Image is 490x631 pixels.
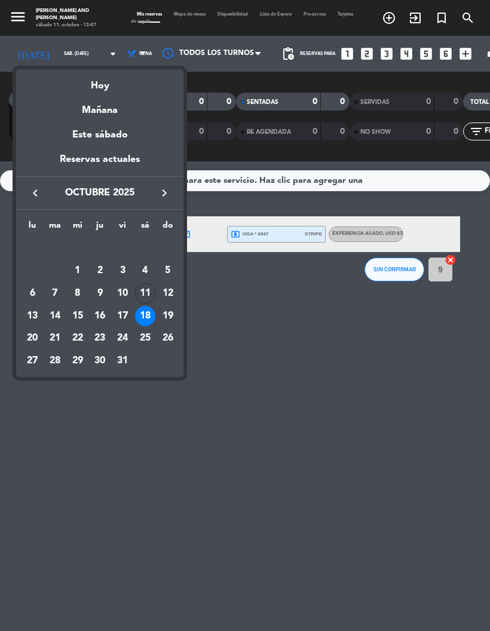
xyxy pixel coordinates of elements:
div: 8 [68,283,88,304]
button: keyboard_arrow_left [24,185,46,201]
td: 9 de octubre de 2025 [89,282,112,305]
td: 31 de octubre de 2025 [111,350,134,372]
th: domingo [157,219,179,237]
td: 8 de octubre de 2025 [66,282,89,305]
div: 14 [45,306,65,326]
div: 21 [45,329,65,349]
td: 12 de octubre de 2025 [157,282,179,305]
div: 9 [90,283,110,304]
td: 11 de octubre de 2025 [134,282,157,305]
th: jueves [89,219,112,237]
div: 30 [90,351,110,371]
th: martes [44,219,66,237]
div: 10 [112,283,133,304]
div: Mañana [16,94,183,118]
div: 19 [158,306,178,326]
td: 1 de octubre de 2025 [66,260,89,283]
td: OCT. [21,237,179,260]
div: 18 [135,306,155,326]
i: keyboard_arrow_left [28,186,42,200]
td: 21 de octubre de 2025 [44,327,66,350]
td: 17 de octubre de 2025 [111,305,134,327]
td: 20 de octubre de 2025 [21,327,44,350]
td: 10 de octubre de 2025 [111,282,134,305]
i: keyboard_arrow_right [157,186,171,200]
div: 26 [158,329,178,349]
div: 20 [22,329,42,349]
div: 23 [90,329,110,349]
th: sábado [134,219,157,237]
td: 13 de octubre de 2025 [21,305,44,327]
td: 5 de octubre de 2025 [157,260,179,283]
div: Reservas actuales [16,152,183,176]
button: keyboard_arrow_right [154,185,175,201]
td: 7 de octubre de 2025 [44,282,66,305]
div: 25 [135,329,155,349]
div: 4 [135,261,155,281]
td: 16 de octubre de 2025 [89,305,112,327]
th: miércoles [66,219,89,237]
div: 22 [68,329,88,349]
div: 3 [112,261,133,281]
td: 3 de octubre de 2025 [111,260,134,283]
td: 2 de octubre de 2025 [89,260,112,283]
div: 28 [45,351,65,371]
td: 28 de octubre de 2025 [44,350,66,372]
div: 2 [90,261,110,281]
div: 29 [68,351,88,371]
td: 27 de octubre de 2025 [21,350,44,372]
div: 6 [22,283,42,304]
td: 15 de octubre de 2025 [66,305,89,327]
div: 24 [112,329,133,349]
th: lunes [21,219,44,237]
div: 17 [112,306,133,326]
td: 23 de octubre de 2025 [89,327,112,350]
div: 15 [68,306,88,326]
td: 19 de octubre de 2025 [157,305,179,327]
td: 25 de octubre de 2025 [134,327,157,350]
div: 5 [158,261,178,281]
td: 29 de octubre de 2025 [66,350,89,372]
div: 31 [112,351,133,371]
td: 26 de octubre de 2025 [157,327,179,350]
td: 24 de octubre de 2025 [111,327,134,350]
div: 27 [22,351,42,371]
td: 14 de octubre de 2025 [44,305,66,327]
div: Hoy [16,69,183,94]
div: 7 [45,283,65,304]
td: 4 de octubre de 2025 [134,260,157,283]
span: octubre 2025 [46,185,154,201]
div: 13 [22,306,42,326]
th: viernes [111,219,134,237]
td: 6 de octubre de 2025 [21,282,44,305]
div: 12 [158,283,178,304]
div: 1 [68,261,88,281]
div: 16 [90,306,110,326]
div: Este sábado [16,118,183,152]
td: 22 de octubre de 2025 [66,327,89,350]
div: 11 [135,283,155,304]
td: 18 de octubre de 2025 [134,305,157,327]
td: 30 de octubre de 2025 [89,350,112,372]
